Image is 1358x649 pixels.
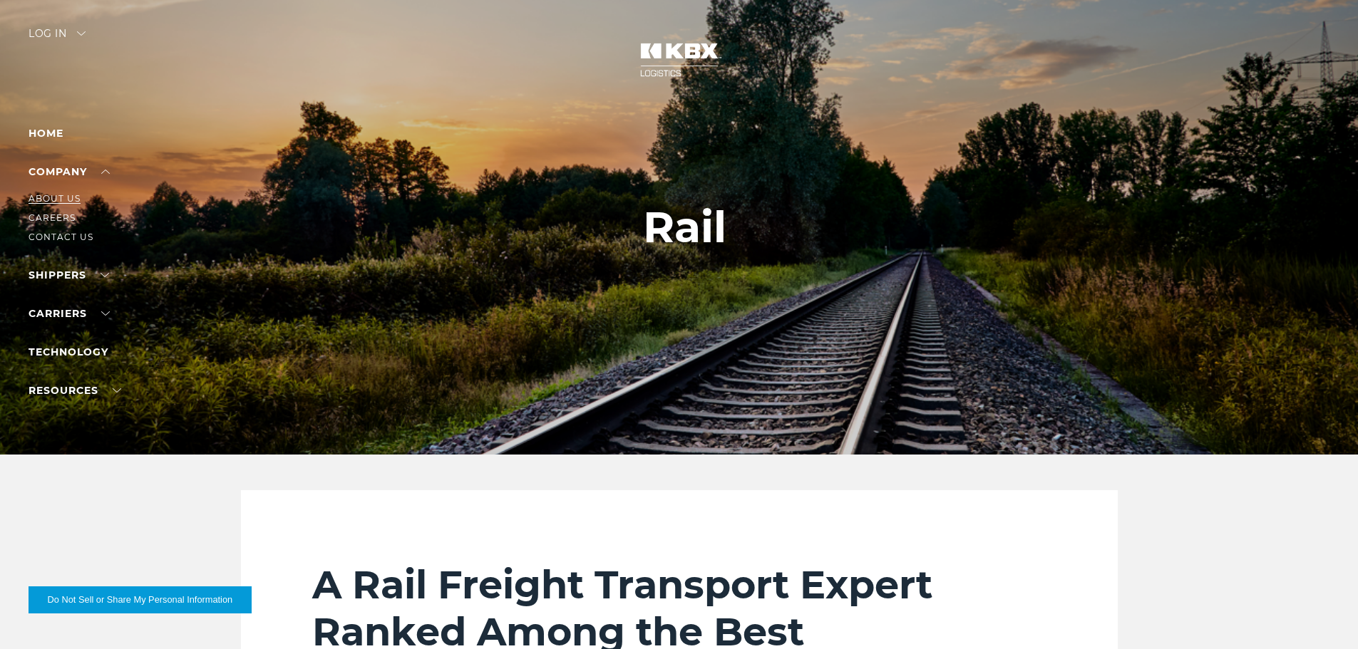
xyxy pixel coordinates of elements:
[29,193,81,204] a: About Us
[77,31,86,36] img: arrow
[29,307,110,320] a: Carriers
[29,384,121,397] a: RESOURCES
[29,28,86,49] div: Log in
[29,346,108,358] a: Technology
[643,203,726,251] h1: Rail
[29,586,252,613] button: Do Not Sell or Share My Personal Information
[29,269,109,281] a: SHIPPERS
[29,165,110,178] a: Company
[29,232,93,242] a: Contact Us
[29,127,63,140] a: Home
[29,212,76,223] a: Careers
[626,28,733,91] img: kbx logo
